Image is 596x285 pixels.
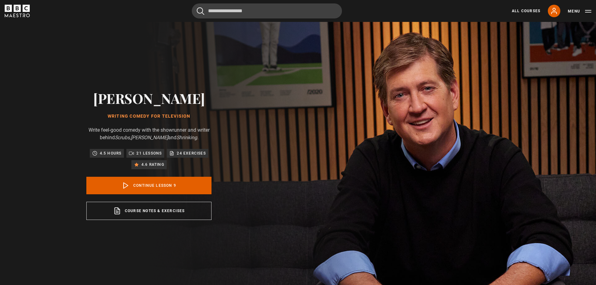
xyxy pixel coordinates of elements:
p: 24 exercises [177,150,206,156]
h1: Writing Comedy for Television [86,114,211,119]
i: [PERSON_NAME] [131,135,168,140]
h2: [PERSON_NAME] [86,90,211,106]
a: All Courses [512,8,540,14]
p: Write feel-good comedy with the showrunner and writer behind , and . [86,126,211,141]
p: 4.5 hours [100,150,122,156]
p: 21 lessons [136,150,162,156]
p: 4.6 rating [141,161,164,168]
i: Scrubs [115,135,130,140]
button: Toggle navigation [568,8,591,14]
button: Submit the search query [197,7,204,15]
input: Search [192,3,342,18]
i: Shrinking [176,135,197,140]
svg: BBC Maestro [5,5,30,17]
a: Course notes & exercises [86,202,211,220]
a: Continue lesson 9 [86,177,211,194]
